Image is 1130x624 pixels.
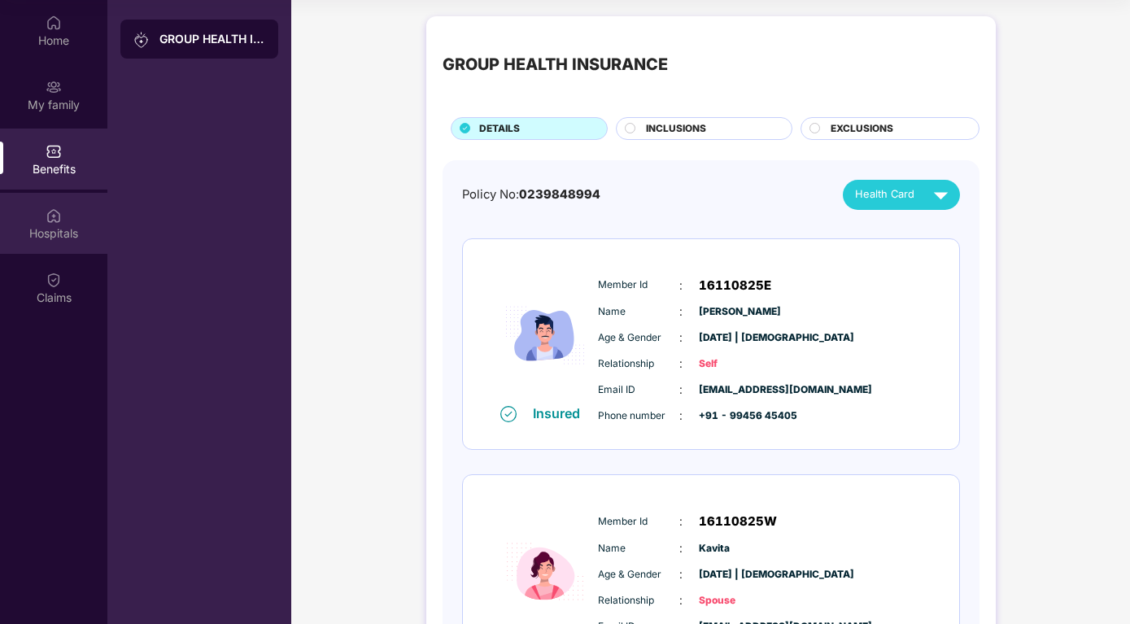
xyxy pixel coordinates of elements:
[679,407,683,425] span: :
[479,121,520,137] span: DETAILS
[699,330,780,346] span: [DATE] | [DEMOGRAPHIC_DATA]
[699,541,780,556] span: Kavita
[462,185,600,204] div: Policy No:
[699,408,780,424] span: +91 - 99456 45405
[46,207,62,224] img: svg+xml;base64,PHN2ZyBpZD0iSG9zcGl0YWxzIiB4bWxucz0iaHR0cDovL3d3dy53My5vcmcvMjAwMC9zdmciIHdpZHRoPS...
[679,303,683,321] span: :
[831,121,893,137] span: EXCLUSIONS
[699,382,780,398] span: [EMAIL_ADDRESS][DOMAIN_NAME]
[598,541,679,556] span: Name
[679,565,683,583] span: :
[699,304,780,320] span: [PERSON_NAME]
[133,32,150,48] img: svg+xml;base64,PHN2ZyB3aWR0aD0iMjAiIGhlaWdodD0iMjAiIHZpZXdCb3g9IjAgMCAyMCAyMCIgZmlsbD0ibm9uZSIgeG...
[598,330,679,346] span: Age & Gender
[46,15,62,31] img: svg+xml;base64,PHN2ZyBpZD0iSG9tZSIgeG1sbnM9Imh0dHA6Ly93d3cudzMub3JnLzIwMDAvc3ZnIiB3aWR0aD0iMjAiIG...
[46,272,62,288] img: svg+xml;base64,PHN2ZyBpZD0iQ2xhaW0iIHhtbG5zPSJodHRwOi8vd3d3LnczLm9yZy8yMDAwL3N2ZyIgd2lkdGg9IjIwIi...
[646,121,706,137] span: INCLUSIONS
[679,355,683,373] span: :
[699,276,771,295] span: 16110825E
[598,277,679,293] span: Member Id
[679,513,683,530] span: :
[598,408,679,424] span: Phone number
[598,514,679,530] span: Member Id
[679,539,683,557] span: :
[679,591,683,609] span: :
[855,186,914,203] span: Health Card
[519,187,600,202] span: 0239848994
[598,382,679,398] span: Email ID
[533,405,590,421] div: Insured
[46,143,62,159] img: svg+xml;base64,PHN2ZyBpZD0iQmVuZWZpdHMiIHhtbG5zPSJodHRwOi8vd3d3LnczLm9yZy8yMDAwL3N2ZyIgd2lkdGg9Ij...
[443,52,668,77] div: GROUP HEALTH INSURANCE
[679,381,683,399] span: :
[598,593,679,609] span: Relationship
[598,567,679,583] span: Age & Gender
[496,266,594,404] img: icon
[598,304,679,320] span: Name
[159,31,265,47] div: GROUP HEALTH INSURANCE
[679,277,683,295] span: :
[699,512,777,531] span: 16110825W
[699,567,780,583] span: [DATE] | [DEMOGRAPHIC_DATA]
[500,406,517,422] img: svg+xml;base64,PHN2ZyB4bWxucz0iaHR0cDovL3d3dy53My5vcmcvMjAwMC9zdmciIHdpZHRoPSIxNiIgaGVpZ2h0PSIxNi...
[46,79,62,95] img: svg+xml;base64,PHN2ZyB3aWR0aD0iMjAiIGhlaWdodD0iMjAiIHZpZXdCb3g9IjAgMCAyMCAyMCIgZmlsbD0ibm9uZSIgeG...
[598,356,679,372] span: Relationship
[927,181,955,209] img: svg+xml;base64,PHN2ZyB4bWxucz0iaHR0cDovL3d3dy53My5vcmcvMjAwMC9zdmciIHZpZXdCb3g9IjAgMCAyNCAyNCIgd2...
[699,356,780,372] span: Self
[679,329,683,347] span: :
[843,180,960,210] button: Health Card
[699,593,780,609] span: Spouse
